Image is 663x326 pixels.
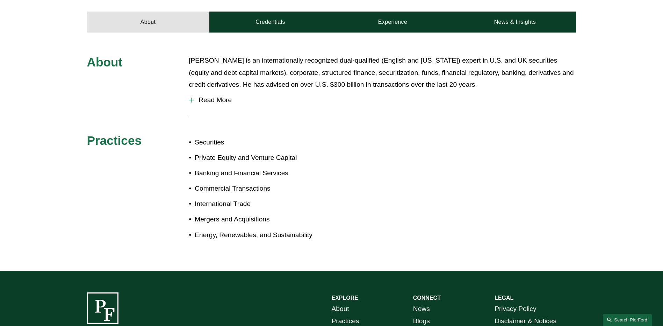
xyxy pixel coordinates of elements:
p: Securities [195,136,331,149]
a: News [413,303,430,315]
span: Practices [87,134,142,147]
a: About [87,12,209,33]
strong: LEGAL [495,295,513,301]
p: [PERSON_NAME] is an internationally recognized dual-qualified (English and [US_STATE]) expert in ... [189,55,576,91]
a: Search this site [603,314,652,326]
strong: CONNECT [413,295,441,301]
p: International Trade [195,198,331,210]
a: News & Insights [454,12,576,33]
p: Energy, Renewables, and Sustainability [195,229,331,241]
span: Read More [194,96,576,104]
button: Read More [189,91,576,109]
a: Credentials [209,12,332,33]
p: Private Equity and Venture Capital [195,152,331,164]
a: Privacy Policy [495,303,536,315]
strong: EXPLORE [332,295,358,301]
p: Commercial Transactions [195,183,331,195]
span: About [87,55,123,69]
p: Banking and Financial Services [195,167,331,179]
p: Mergers and Acquisitions [195,213,331,226]
a: About [332,303,349,315]
a: Experience [332,12,454,33]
